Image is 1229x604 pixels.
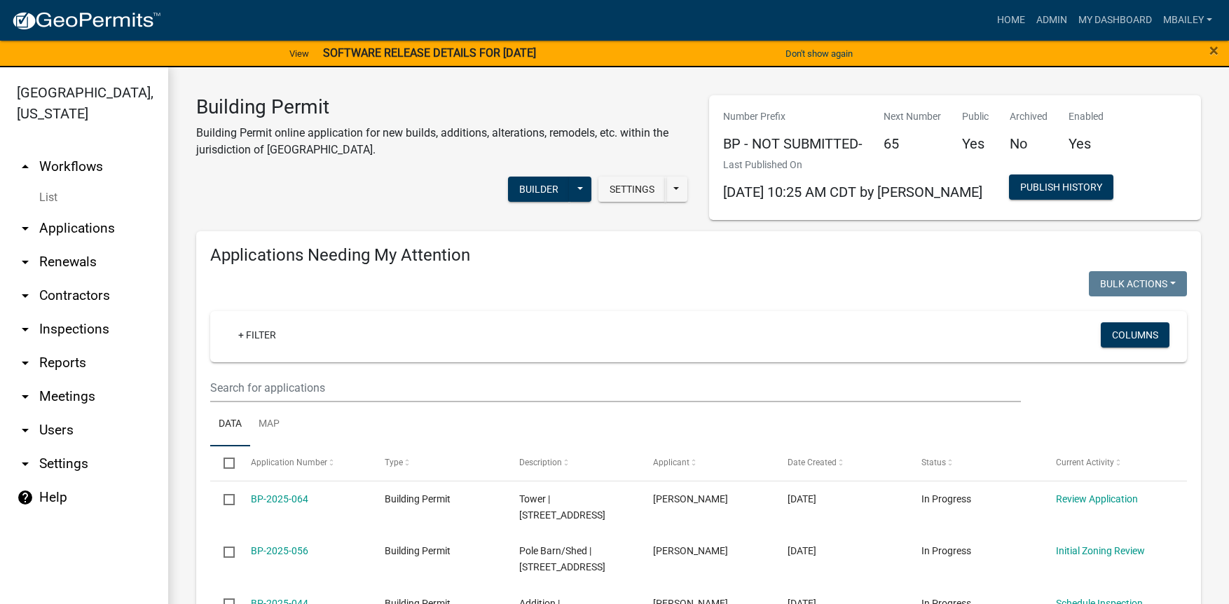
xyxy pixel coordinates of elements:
span: Building Permit [385,493,451,505]
span: 09/10/2025 [788,545,816,556]
span: In Progress [921,545,971,556]
p: Archived [1010,109,1048,124]
h5: 65 [884,135,941,152]
button: Close [1209,42,1218,59]
a: View [284,42,315,65]
a: BP-2025-056 [251,545,308,556]
button: Publish History [1009,174,1113,200]
datatable-header-cell: Application Number [237,446,371,480]
datatable-header-cell: Current Activity [1042,446,1176,480]
i: arrow_drop_down [17,220,34,237]
span: Applicant [653,458,689,467]
i: arrow_drop_down [17,254,34,270]
span: Scot Bokhoven [653,545,728,556]
button: Builder [508,177,570,202]
span: Application Number [251,458,327,467]
strong: SOFTWARE RELEASE DETAILS FOR [DATE] [323,46,536,60]
h5: Yes [962,135,989,152]
h5: Yes [1069,135,1104,152]
datatable-header-cell: Status [908,446,1043,480]
a: + Filter [227,322,287,348]
i: arrow_drop_up [17,158,34,175]
i: arrow_drop_down [17,321,34,338]
button: Settings [598,177,666,202]
a: My Dashboard [1073,7,1158,34]
span: Building Permit [385,545,451,556]
a: BP-2025-064 [251,493,308,505]
span: 10/06/2025 [788,493,816,505]
h4: Applications Needing My Attention [210,245,1187,266]
span: × [1209,41,1218,60]
datatable-header-cell: Type [371,446,506,480]
span: Pole Barn/Shed | 11374 140 ST [519,545,605,572]
p: Public [962,109,989,124]
a: Initial Zoning Review [1056,545,1145,556]
span: In Progress [921,493,971,505]
i: help [17,489,34,506]
a: mbailey [1158,7,1218,34]
a: Home [991,7,1031,34]
datatable-header-cell: Select [210,446,237,480]
i: arrow_drop_down [17,422,34,439]
i: arrow_drop_down [17,355,34,371]
datatable-header-cell: Date Created [774,446,908,480]
p: Last Published On [723,158,982,172]
span: Tower | 24935 87 ST [519,493,605,521]
button: Columns [1101,322,1169,348]
a: Admin [1031,7,1073,34]
button: Don't show again [780,42,858,65]
span: Current Activity [1056,458,1114,467]
i: arrow_drop_down [17,388,34,405]
a: Map [250,402,288,447]
span: Ariel Stouder [653,493,728,505]
wm-modal-confirm: Workflow Publish History [1009,182,1113,193]
button: Bulk Actions [1089,271,1187,296]
span: Type [385,458,403,467]
span: Description [519,458,562,467]
i: arrow_drop_down [17,287,34,304]
datatable-header-cell: Applicant [640,446,774,480]
span: Status [921,458,946,467]
h5: No [1010,135,1048,152]
a: Review Application [1056,493,1138,505]
h3: Building Permit [196,95,688,119]
span: [DATE] 10:25 AM CDT by [PERSON_NAME] [723,184,982,200]
p: Building Permit online application for new builds, additions, alterations, remodels, etc. within ... [196,125,688,158]
span: Date Created [788,458,837,467]
p: Number Prefix [723,109,863,124]
input: Search for applications [210,373,1021,402]
a: Data [210,402,250,447]
h5: BP - NOT SUBMITTED- [723,135,863,152]
i: arrow_drop_down [17,455,34,472]
datatable-header-cell: Description [505,446,640,480]
p: Next Number [884,109,941,124]
p: Enabled [1069,109,1104,124]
